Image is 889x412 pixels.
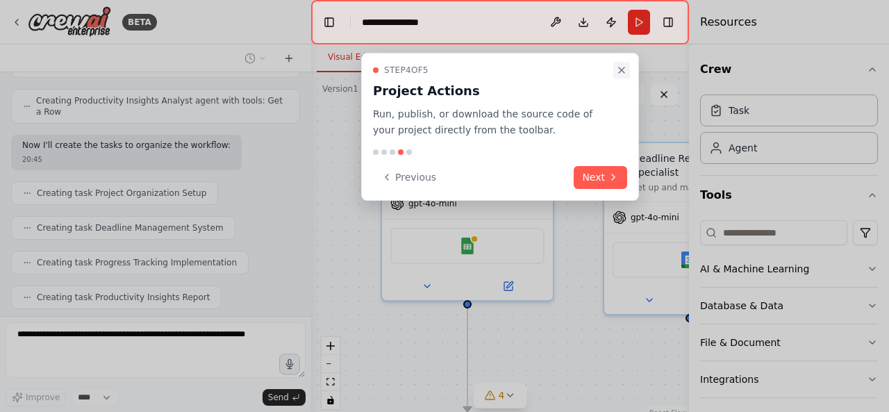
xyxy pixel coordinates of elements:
[384,65,429,76] span: Step 4 of 5
[373,106,610,138] p: Run, publish, or download the source code of your project directly from the toolbar.
[613,62,630,79] button: Close walkthrough
[319,13,339,32] button: Hide left sidebar
[373,81,610,101] h3: Project Actions
[574,166,627,189] button: Next
[373,166,444,189] button: Previous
